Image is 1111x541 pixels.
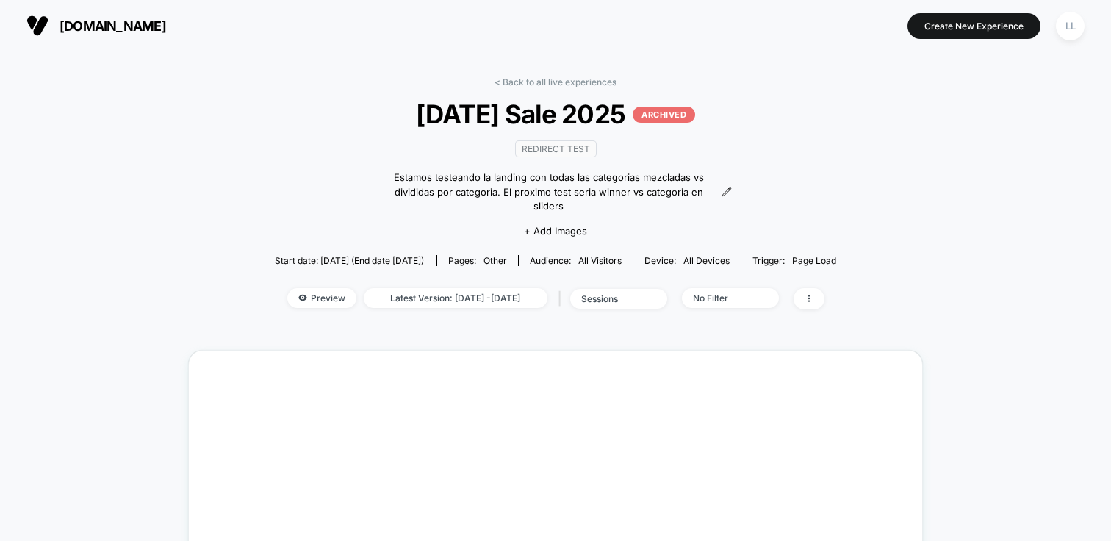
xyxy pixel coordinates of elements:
[364,288,547,308] span: Latest Version: [DATE] - [DATE]
[752,255,836,266] div: Trigger:
[792,255,836,266] span: Page Load
[1056,12,1085,40] div: LL
[683,255,730,266] span: all devices
[555,288,570,309] span: |
[524,225,587,237] span: + Add Images
[495,76,616,87] a: < Back to all live experiences
[633,107,695,123] p: ARCHIVED
[60,18,166,34] span: [DOMAIN_NAME]
[633,255,741,266] span: Device:
[530,255,622,266] div: Audience:
[22,14,170,37] button: [DOMAIN_NAME]
[287,288,356,308] span: Preview
[448,255,507,266] div: Pages:
[581,293,640,304] div: sessions
[1051,11,1089,41] button: LL
[693,293,752,304] div: No Filter
[26,15,48,37] img: Visually logo
[275,255,424,266] span: Start date: [DATE] (End date [DATE])
[578,255,622,266] span: All Visitors
[515,140,597,157] span: Redirect Test
[379,171,718,214] span: Estamos testeando la landing con todas las categorias mezcladas vs divididas por categoria. El pr...
[907,13,1040,39] button: Create New Experience
[291,98,820,129] span: [DATE] Sale 2025
[483,255,507,266] span: other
